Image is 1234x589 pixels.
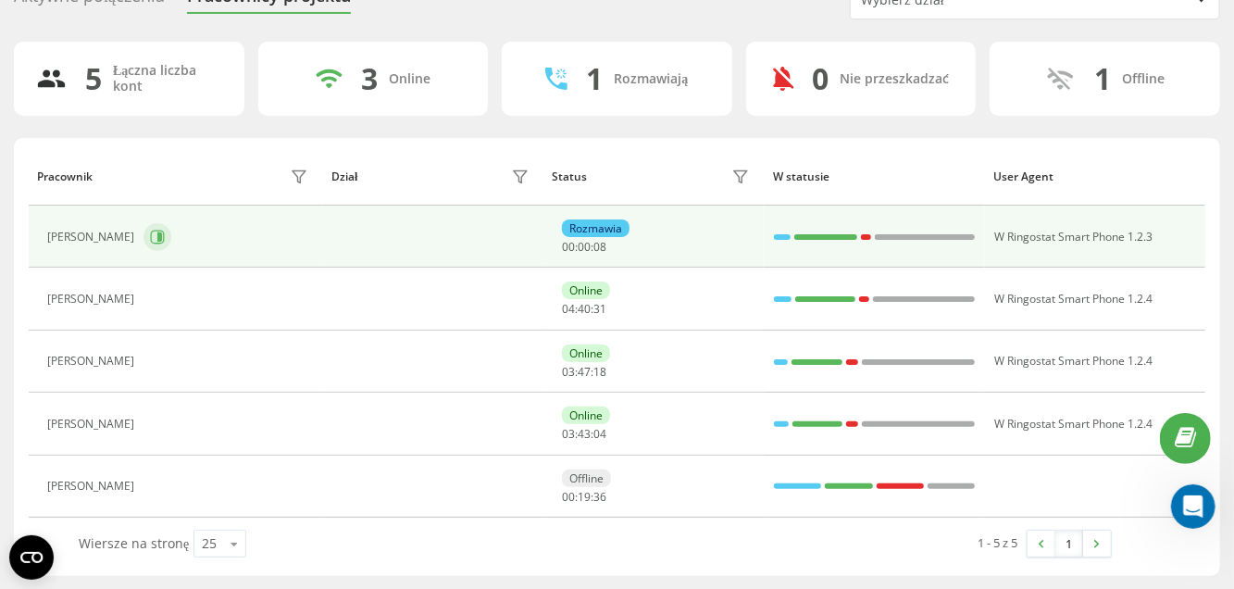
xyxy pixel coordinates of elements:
div: : : [562,428,606,441]
textarea: Napisz wiadomość... [16,311,355,398]
span: 43 [578,426,591,442]
span: 03 [562,364,575,380]
a: 1 [1055,531,1083,557]
div: [PERSON_NAME] [47,231,139,244]
button: Selektor emotek [29,406,44,420]
div: : : [562,303,606,316]
span: 36 [593,489,606,505]
span: W Ringostat Smart Phone 1.2.4 [995,353,1153,369]
div: Online [562,345,610,362]
div: Rozmawia [562,219,629,237]
span: W Ringostat Smart Phone 1.2.3 [995,229,1153,244]
span: 03 [562,426,575,442]
div: W statusie [773,170,976,183]
span: 04 [593,426,606,442]
div: [PERSON_NAME] [47,480,139,493]
div: [PERSON_NAME] [47,418,139,431]
button: Główna [290,7,325,43]
div: 1 - 5 z 5 [978,533,1018,552]
span: 18 [593,364,606,380]
span: 00 [562,489,575,505]
span: W Ringostat Smart Phone 1.2.4 [995,416,1153,432]
div: Nie przeszkadzać [841,71,950,87]
div: Online [562,282,610,299]
div: Pracownik [37,170,93,183]
div: : : [562,241,606,254]
img: Profile image for Valerii [105,10,134,40]
span: 04 [562,301,575,317]
span: 08 [593,239,606,255]
h1: Ringostat [142,9,212,23]
div: 25 [202,534,217,553]
div: [PERSON_NAME] [47,293,139,306]
button: Open CMP widget [9,535,54,580]
span: W Ringostat Smart Phone 1.2.4 [995,291,1153,307]
div: [PERSON_NAME] [47,355,139,368]
div: 1 [1094,61,1111,96]
button: go back [12,7,47,43]
span: 00 [562,239,575,255]
div: 5 [85,61,102,96]
div: Offline [1122,71,1165,87]
div: Online [562,407,610,424]
div: 0 [813,61,829,96]
div: Łączna liczba kont [113,63,222,94]
span: 47 [578,364,591,380]
div: Rozmawiają [614,71,688,87]
div: Dział [331,170,357,183]
img: Profile image for Serhii [79,10,108,40]
div: : : [562,366,606,379]
div: Zamknij [325,7,358,41]
p: Poniżej minuty [156,23,244,42]
span: 40 [578,301,591,317]
div: 3 [361,61,378,96]
span: Wiersze na stronę [79,534,189,552]
span: 31 [593,301,606,317]
button: Wyślij wiadomość… [318,398,347,428]
span: 00 [578,239,591,255]
div: User Agent [993,170,1196,183]
div: Online [389,71,430,87]
span: 19 [578,489,591,505]
img: Profile image for Yuliia [53,10,82,40]
div: 1 [586,61,603,96]
div: Status [552,170,587,183]
div: Offline [562,470,611,487]
div: : : [562,491,606,504]
iframe: Intercom live chat [1171,484,1215,529]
